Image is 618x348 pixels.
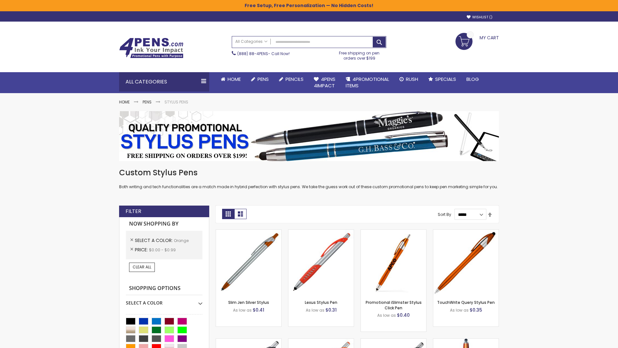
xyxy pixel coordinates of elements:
[394,72,423,86] a: Rush
[377,313,396,318] span: As low as
[126,282,202,295] strong: Shopping Options
[126,217,202,231] strong: Now Shopping by
[423,72,461,86] a: Specials
[466,76,479,82] span: Blog
[164,99,188,105] strong: Stylus Pens
[119,168,499,190] div: Both writing and tech functionalities are a match made in hybrid perfection with stylus pens. We ...
[253,307,264,313] span: $0.41
[309,72,341,93] a: 4Pens4impact
[438,212,451,217] label: Sort By
[143,99,152,105] a: Pens
[341,72,394,93] a: 4PROMOTIONALITEMS
[433,229,499,235] a: TouchWrite Query Stylus Pen-Orange
[216,338,281,344] a: Boston Stylus Pen-Orange
[366,300,422,310] a: Promotional iSlimster Stylus Click Pen
[314,76,335,89] span: 4Pens 4impact
[246,72,274,86] a: Pens
[325,307,337,313] span: $0.31
[135,237,174,244] span: Select A Color
[133,264,151,270] span: Clear All
[288,230,354,295] img: Lexus Stylus Pen-Orange
[332,48,387,61] div: Free shipping on pen orders over $199
[397,312,410,318] span: $0.40
[126,295,202,306] div: Select A Color
[461,72,484,86] a: Blog
[237,51,290,56] span: - Call Now!
[306,307,324,313] span: As low as
[235,39,267,44] span: All Categories
[228,300,269,305] a: Slim Jen Silver Stylus
[288,229,354,235] a: Lexus Stylus Pen-Orange
[222,209,234,219] strong: Grid
[174,238,189,243] span: Orange
[216,229,281,235] a: Slim Jen Silver Stylus-Orange
[126,208,141,215] strong: Filter
[305,300,337,305] a: Lexus Stylus Pen
[361,338,426,344] a: Lexus Metallic Stylus Pen-Orange
[232,36,271,47] a: All Categories
[467,15,492,20] a: Wishlist
[119,168,499,178] h1: Custom Stylus Pens
[237,51,268,56] a: (888) 88-4PENS
[149,247,176,253] span: $0.00 - $0.99
[119,72,209,92] div: All Categories
[119,38,183,58] img: 4Pens Custom Pens and Promotional Products
[135,247,149,253] span: Price
[346,76,389,89] span: 4PROMOTIONAL ITEMS
[288,338,354,344] a: Boston Silver Stylus Pen-Orange
[216,72,246,86] a: Home
[435,76,456,82] span: Specials
[406,76,418,82] span: Rush
[233,307,252,313] span: As low as
[433,230,499,295] img: TouchWrite Query Stylus Pen-Orange
[361,229,426,235] a: Promotional iSlimster Stylus Click Pen-Orange
[470,307,482,313] span: $0.35
[286,76,304,82] span: Pencils
[437,300,495,305] a: TouchWrite Query Stylus Pen
[450,307,469,313] span: As low as
[433,338,499,344] a: TouchWrite Command Stylus Pen-Orange
[119,99,130,105] a: Home
[274,72,309,86] a: Pencils
[228,76,241,82] span: Home
[119,111,499,161] img: Stylus Pens
[129,263,155,272] a: Clear All
[257,76,269,82] span: Pens
[216,230,281,295] img: Slim Jen Silver Stylus-Orange
[361,230,426,295] img: Promotional iSlimster Stylus Click Pen-Orange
